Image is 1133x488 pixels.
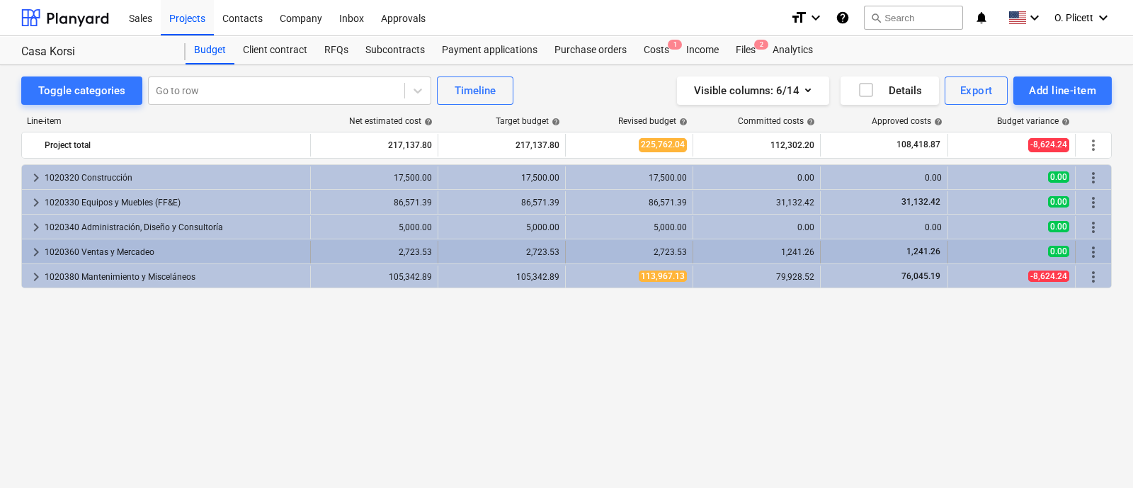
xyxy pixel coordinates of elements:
div: 0.00 [699,222,814,232]
div: 17,500.00 [317,173,432,183]
span: help [1059,118,1070,126]
span: 1 [668,40,682,50]
a: Costs1 [635,36,678,64]
span: More actions [1085,137,1102,154]
div: 2,723.53 [317,247,432,257]
div: 17,500.00 [444,173,559,183]
div: 1020380 Mantenimiento y Misceláneos [45,266,304,288]
a: Income [678,36,727,64]
button: Visible columns:6/14 [677,76,829,105]
i: keyboard_arrow_down [1026,9,1043,26]
i: notifications [974,9,989,26]
div: 86,571.39 [571,198,687,208]
div: 2,723.53 [444,247,559,257]
div: Timeline [455,81,496,100]
span: 108,418.87 [895,139,942,151]
a: Budget [186,36,234,64]
span: 2 [754,40,768,50]
button: Add line-item [1013,76,1112,105]
i: format_size [790,9,807,26]
iframe: Chat Widget [1062,420,1133,488]
button: Toggle categories [21,76,142,105]
div: Line-item [21,116,312,126]
div: 0.00 [826,173,942,183]
span: -8,624.24 [1028,138,1069,152]
div: 17,500.00 [571,173,687,183]
div: Net estimated cost [349,116,433,126]
span: O. Plicett [1054,12,1093,23]
div: Add line-item [1029,81,1096,100]
div: 5,000.00 [444,222,559,232]
a: Files2 [727,36,764,64]
span: search [870,12,882,23]
div: 5,000.00 [317,222,432,232]
span: 1,241.26 [905,246,942,256]
div: 1020340 Administración, Diseño y Consultoría [45,216,304,239]
span: 0.00 [1048,196,1069,208]
div: Files [727,36,764,64]
span: 0.00 [1048,171,1069,183]
div: 112,302.20 [699,134,814,157]
div: Costs [635,36,678,64]
span: 76,045.19 [900,271,942,281]
button: Details [841,76,939,105]
span: keyboard_arrow_right [28,169,45,186]
span: help [421,118,433,126]
div: 1020360 Ventas y Mercadeo [45,241,304,263]
div: 0.00 [826,222,942,232]
div: Committed costs [738,116,815,126]
span: keyboard_arrow_right [28,268,45,285]
div: 5,000.00 [571,222,687,232]
div: 79,928.52 [699,272,814,282]
span: More actions [1085,219,1102,236]
span: keyboard_arrow_right [28,194,45,211]
div: Casa Korsi [21,45,169,59]
div: Project total [45,134,304,157]
div: 2,723.53 [571,247,687,257]
div: Visible columns : 6/14 [694,81,812,100]
div: 86,571.39 [317,198,432,208]
i: keyboard_arrow_down [807,9,824,26]
div: Budget variance [997,116,1070,126]
div: Toggle categories [38,81,125,100]
a: Subcontracts [357,36,433,64]
div: 105,342.89 [444,272,559,282]
i: keyboard_arrow_down [1095,9,1112,26]
span: 0.00 [1048,246,1069,257]
div: 1020320 Construcción [45,166,304,189]
span: More actions [1085,169,1102,186]
i: Knowledge base [836,9,850,26]
span: keyboard_arrow_right [28,244,45,261]
button: Search [864,6,963,30]
a: Analytics [764,36,821,64]
div: 0.00 [699,173,814,183]
span: More actions [1085,244,1102,261]
div: Target budget [496,116,560,126]
span: 225,762.04 [639,138,687,152]
span: 0.00 [1048,221,1069,232]
span: help [931,118,943,126]
div: 217,137.80 [317,134,432,157]
button: Timeline [437,76,513,105]
span: 113,967.13 [639,271,687,282]
span: help [804,118,815,126]
span: -8,624.24 [1028,271,1069,282]
div: 105,342.89 [317,272,432,282]
span: 31,132.42 [900,197,942,207]
div: 86,571.39 [444,198,559,208]
button: Export [945,76,1008,105]
a: Payment applications [433,36,546,64]
span: keyboard_arrow_right [28,219,45,236]
a: Client contract [234,36,316,64]
div: 31,132.42 [699,198,814,208]
a: RFQs [316,36,357,64]
div: Widget de chat [1062,420,1133,488]
a: Purchase orders [546,36,635,64]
